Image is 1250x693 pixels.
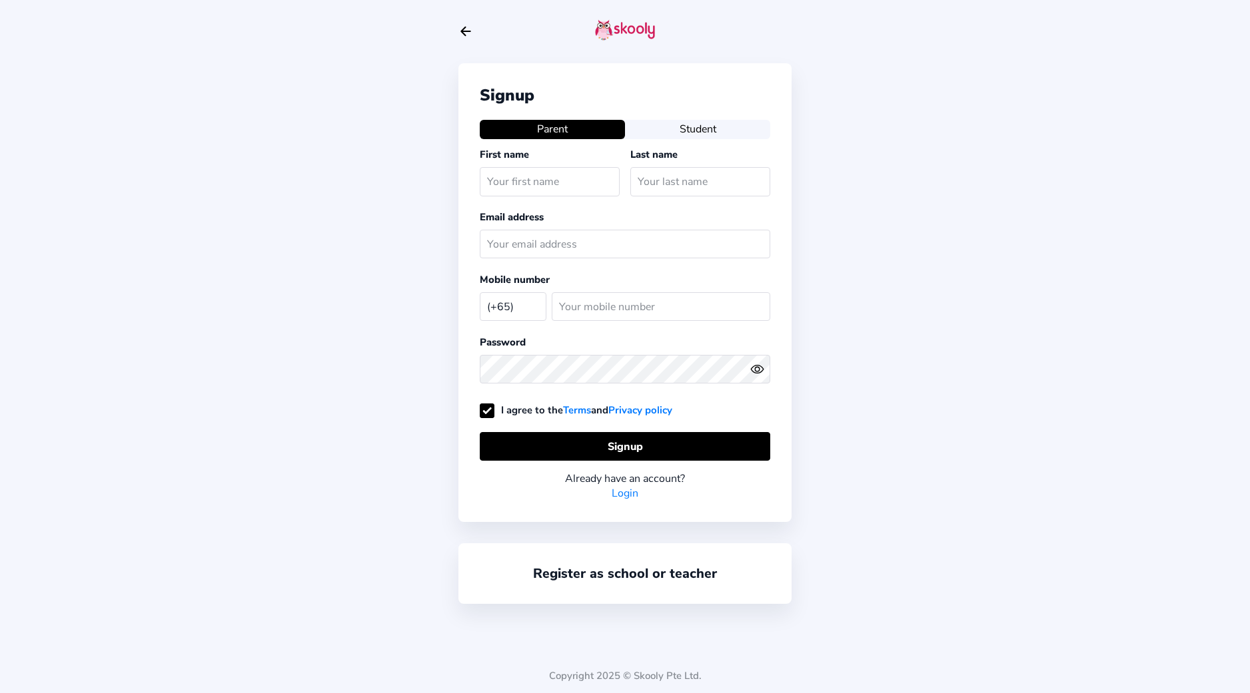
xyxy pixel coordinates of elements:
[458,24,473,39] button: arrow back outline
[612,486,638,501] a: Login
[552,292,770,321] input: Your mobile number
[480,432,770,461] button: Signup
[563,403,591,417] a: Terms
[480,273,550,286] label: Mobile number
[750,362,770,376] button: eye outlineeye off outline
[608,403,672,417] a: Privacy policy
[480,230,770,258] input: Your email address
[480,167,620,196] input: Your first name
[480,403,672,417] label: I agree to the and
[533,565,717,582] a: Register as school or teacher
[630,167,770,196] input: Your last name
[630,148,678,161] label: Last name
[480,471,770,486] div: Already have an account?
[480,120,625,138] button: Parent
[480,210,544,224] label: Email address
[595,19,655,41] img: skooly-logo.png
[750,362,764,376] ion-icon: eye outline
[480,85,770,106] div: Signup
[480,148,529,161] label: First name
[480,336,526,349] label: Password
[625,120,770,138] button: Student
